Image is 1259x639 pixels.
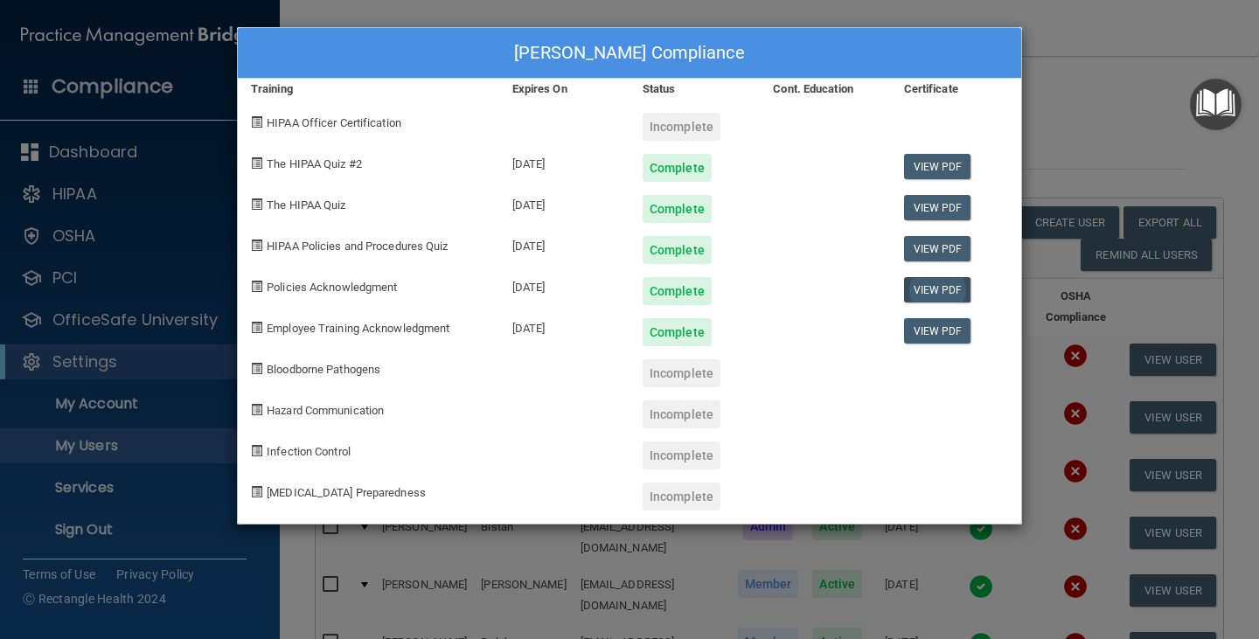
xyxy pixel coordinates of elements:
div: Incomplete [643,441,720,469]
div: Complete [643,318,712,346]
span: Policies Acknowledgment [267,281,397,294]
span: [MEDICAL_DATA] Preparedness [267,486,426,499]
span: HIPAA Officer Certification [267,116,401,129]
div: Complete [643,277,712,305]
a: View PDF [904,195,971,220]
div: Certificate [891,79,1021,100]
a: View PDF [904,154,971,179]
span: The HIPAA Quiz #2 [267,157,362,170]
div: Complete [643,195,712,223]
div: [DATE] [499,264,629,305]
div: [DATE] [499,223,629,264]
div: [DATE] [499,182,629,223]
a: View PDF [904,277,971,302]
span: Infection Control [267,445,351,458]
span: The HIPAA Quiz [267,198,345,212]
div: Status [629,79,760,100]
div: Complete [643,154,712,182]
a: View PDF [904,318,971,344]
div: Incomplete [643,400,720,428]
div: [DATE] [499,305,629,346]
a: View PDF [904,236,971,261]
div: Cont. Education [760,79,890,100]
button: Open Resource Center [1190,79,1242,130]
div: Training [238,79,499,100]
span: Bloodborne Pathogens [267,363,380,376]
div: Incomplete [643,359,720,387]
span: Employee Training Acknowledgment [267,322,449,335]
div: [PERSON_NAME] Compliance [238,28,1021,79]
span: HIPAA Policies and Procedures Quiz [267,240,448,253]
div: Incomplete [643,113,720,141]
span: Hazard Communication [267,404,384,417]
div: [DATE] [499,141,629,182]
div: Complete [643,236,712,264]
div: Expires On [499,79,629,100]
div: Incomplete [643,483,720,511]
